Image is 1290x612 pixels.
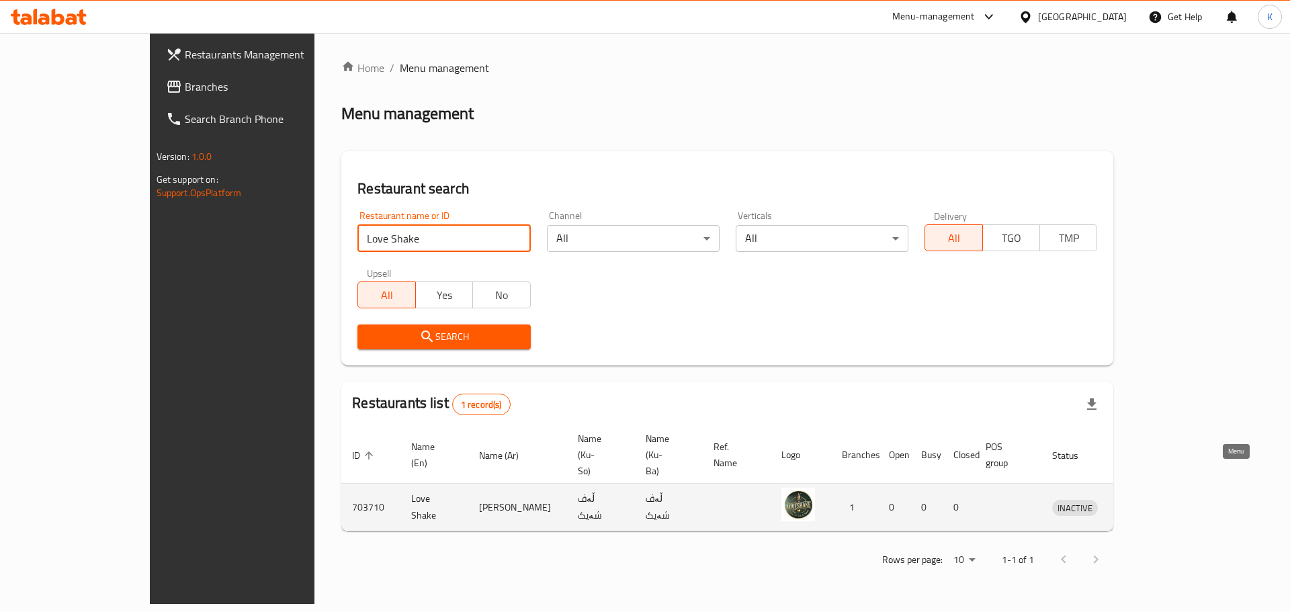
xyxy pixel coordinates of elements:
[943,427,975,484] th: Closed
[1052,500,1098,516] span: INACTIVE
[357,225,530,252] input: Search for restaurant name or ID..
[157,148,189,165] span: Version:
[831,484,878,531] td: 1
[635,484,703,531] td: ڵەڤ شەیک
[357,324,530,349] button: Search
[157,171,218,188] span: Get support on:
[191,148,212,165] span: 1.0.0
[910,427,943,484] th: Busy
[468,484,567,531] td: [PERSON_NAME]
[352,393,510,415] h2: Restaurants list
[882,552,943,568] p: Rows per page:
[363,286,410,305] span: All
[185,79,355,95] span: Branches
[341,427,1160,531] table: enhanced table
[934,211,967,220] label: Delivery
[982,224,1040,251] button: TGO
[155,71,365,103] a: Branches
[390,60,394,76] li: /
[1039,224,1097,251] button: TMP
[892,9,975,25] div: Menu-management
[155,103,365,135] a: Search Branch Phone
[986,439,1025,471] span: POS group
[341,60,1113,76] nav: breadcrumb
[878,427,910,484] th: Open
[472,281,530,308] button: No
[185,46,355,62] span: Restaurants Management
[453,398,510,411] span: 1 record(s)
[368,329,519,345] span: Search
[155,38,365,71] a: Restaurants Management
[714,439,755,471] span: Ref. Name
[478,286,525,305] span: No
[415,281,473,308] button: Yes
[1267,9,1273,24] span: K
[411,439,452,471] span: Name (En)
[1002,552,1034,568] p: 1-1 of 1
[931,228,977,248] span: All
[1052,447,1096,464] span: Status
[452,394,511,415] div: Total records count
[567,484,635,531] td: ڵەڤ شەیک
[352,447,378,464] span: ID
[479,447,536,464] span: Name (Ar)
[547,225,720,252] div: All
[367,268,392,277] label: Upsell
[831,427,878,484] th: Branches
[1045,228,1092,248] span: TMP
[646,431,687,479] span: Name (Ku-Ba)
[736,225,908,252] div: All
[341,484,400,531] td: 703710
[421,286,468,305] span: Yes
[948,550,980,570] div: Rows per page:
[357,179,1097,199] h2: Restaurant search
[1076,388,1108,421] div: Export file
[1038,9,1127,24] div: [GEOGRAPHIC_DATA]
[924,224,982,251] button: All
[578,431,619,479] span: Name (Ku-So)
[157,184,242,202] a: Support.OpsPlatform
[988,228,1035,248] span: TGO
[910,484,943,531] td: 0
[771,427,831,484] th: Logo
[185,111,355,127] span: Search Branch Phone
[878,484,910,531] td: 0
[400,484,468,531] td: Love Shake
[943,484,975,531] td: 0
[357,281,415,308] button: All
[781,488,815,521] img: Love Shake
[341,103,474,124] h2: Menu management
[400,60,489,76] span: Menu management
